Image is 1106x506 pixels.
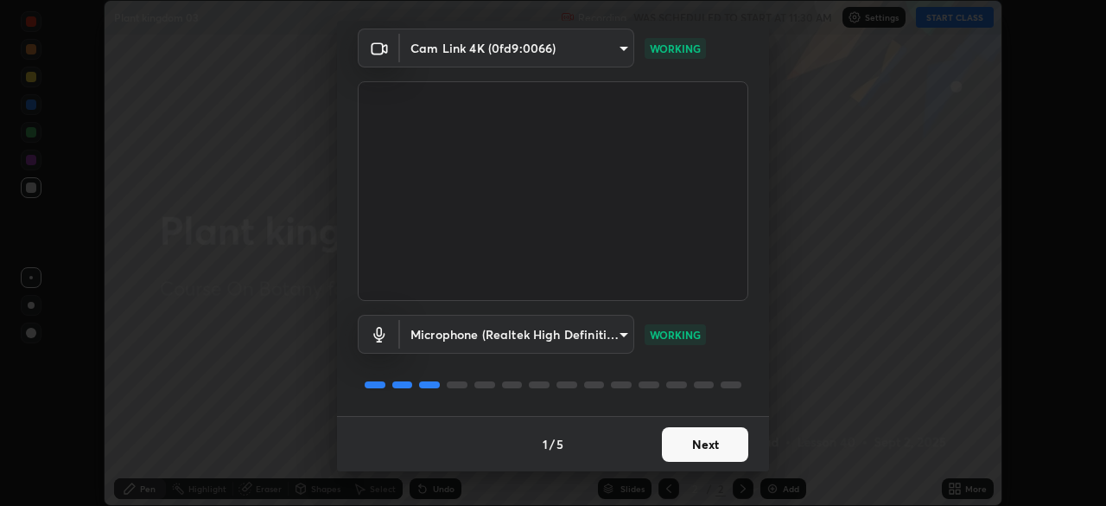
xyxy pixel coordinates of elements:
h4: 1 [543,435,548,453]
button: Next [662,427,748,462]
div: Cam Link 4K (0fd9:0066) [400,29,634,67]
div: Cam Link 4K (0fd9:0066) [400,315,634,354]
h4: / [550,435,555,453]
p: WORKING [650,327,701,343]
p: WORKING [650,41,701,56]
h4: 5 [556,435,563,453]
